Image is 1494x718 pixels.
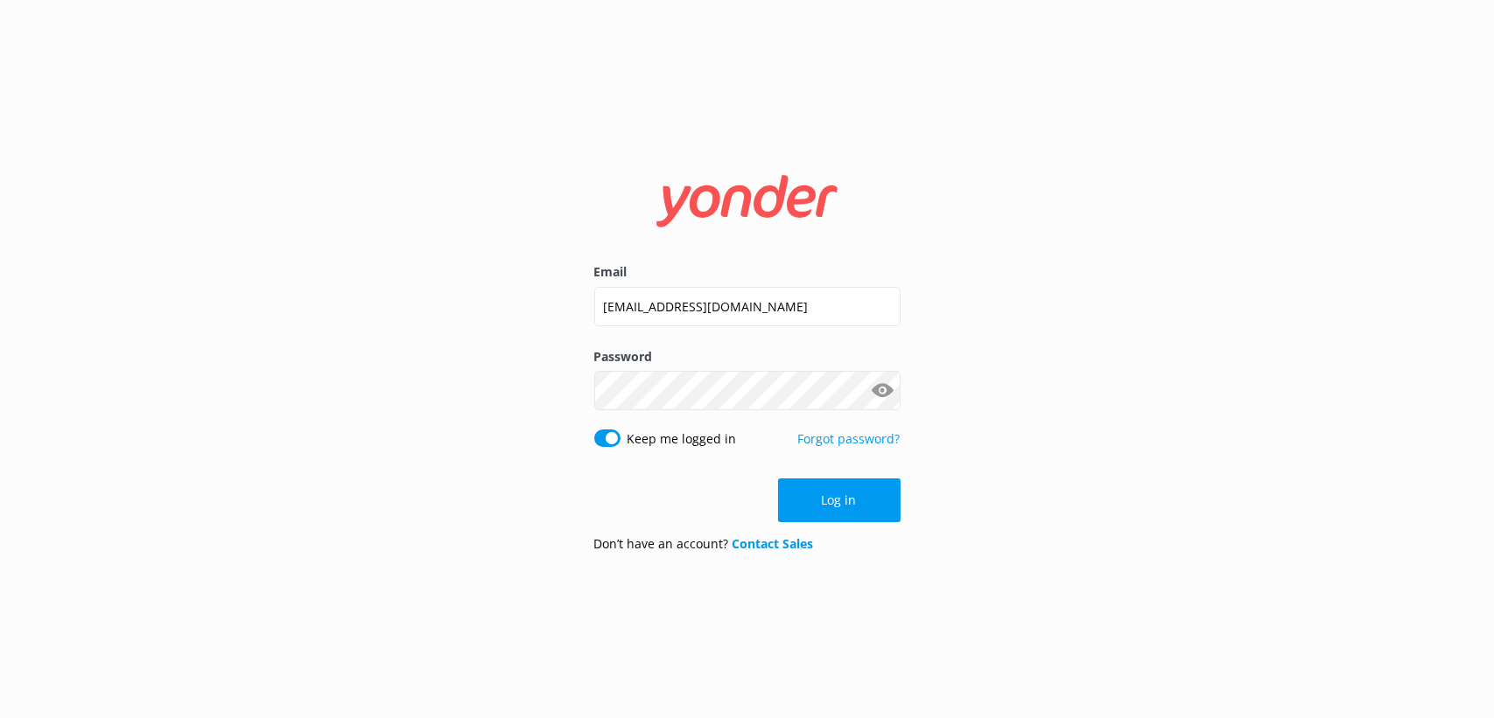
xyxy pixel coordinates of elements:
[798,430,901,447] a: Forgot password?
[594,347,901,366] label: Password
[594,262,901,282] label: Email
[628,429,737,449] label: Keep me logged in
[733,535,814,552] a: Contact Sales
[778,478,901,522] button: Log in
[594,534,814,554] p: Don’t have an account?
[594,287,901,326] input: user@emailaddress.com
[866,373,901,408] button: Show password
